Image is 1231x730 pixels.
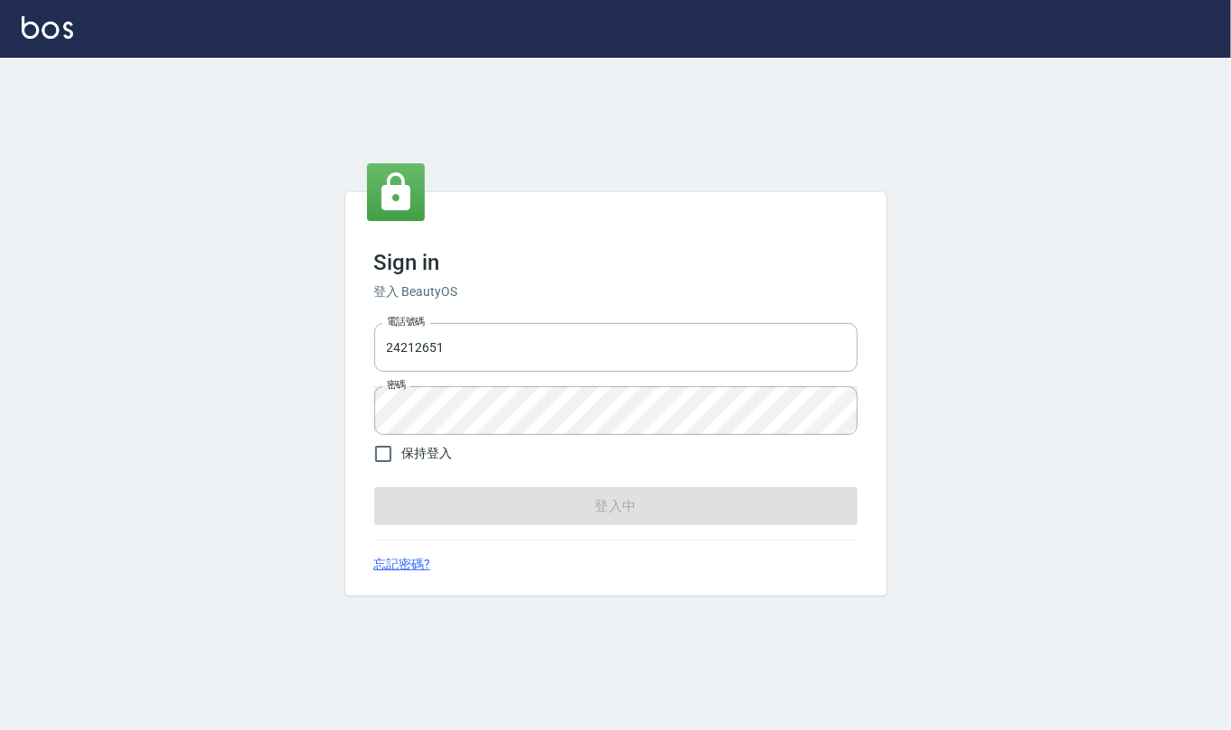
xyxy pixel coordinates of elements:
[22,16,73,39] img: Logo
[374,250,858,275] h3: Sign in
[374,555,431,574] a: 忘記密碼?
[387,378,406,392] label: 密碼
[387,315,425,328] label: 電話號碼
[402,444,453,463] span: 保持登入
[374,282,858,301] h6: 登入 BeautyOS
